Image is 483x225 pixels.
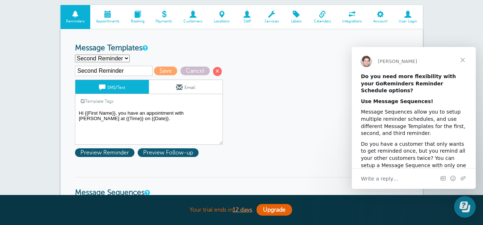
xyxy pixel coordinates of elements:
[154,67,177,75] span: Save
[154,68,180,74] a: Save
[340,19,364,24] span: Integrations
[94,19,121,24] span: Appointments
[284,5,308,29] a: Labels
[180,68,213,74] a: Cancel
[257,204,292,216] a: Upgrade
[75,80,149,94] a: SMS/Text
[368,5,393,29] a: Account
[262,19,281,24] span: Services
[75,148,134,157] span: Preview Reminder
[61,202,423,218] div: Your trial ends in .
[125,5,150,29] a: Booking
[90,5,125,29] a: Appointments
[75,44,408,53] h3: Message Templates
[352,47,476,189] iframe: Intercom live chat message
[138,149,200,156] a: Preview Follow-up
[75,94,119,108] a: Template Tags
[64,19,87,24] span: Reminders
[154,19,174,24] span: Payments
[397,19,419,24] span: User Login
[138,148,199,157] span: Preview Follow-up
[454,196,476,218] iframe: Resource center
[178,5,208,29] a: Customers
[142,46,147,50] a: This is the wording for your reminder and follow-up messages. You can create multiple templates i...
[75,149,138,156] a: Preview Reminder
[129,19,146,24] span: Booking
[75,66,153,76] input: Template Name
[233,207,252,213] a: 12 days
[337,5,368,29] a: Integrations
[239,19,255,24] span: Staff
[312,19,333,24] span: Calendars
[149,80,222,94] a: Email
[371,19,390,24] span: Account
[150,5,178,29] a: Payments
[212,19,232,24] span: Locations
[235,5,259,29] a: Staff
[75,109,223,145] textarea: Hi {{First Name}}, your appointment with [PERSON_NAME] has been scheduled for {{Time}} on {{Date}...
[180,67,210,75] span: Cancel
[393,5,423,29] a: User Login
[145,190,149,195] a: Message Sequences allow you to setup multiple reminder schedules that can use different Message T...
[208,5,236,29] a: Locations
[288,19,304,24] span: Labels
[75,177,408,198] h3: Message Sequences
[259,5,284,29] a: Services
[308,5,337,29] a: Calendars
[182,19,205,24] span: Customers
